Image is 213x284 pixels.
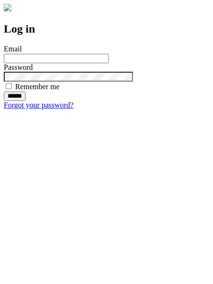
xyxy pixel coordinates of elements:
label: Email [4,45,22,53]
img: logo-4e3dc11c47720685a147b03b5a06dd966a58ff35d612b21f08c02c0306f2b779.png [4,4,11,11]
label: Remember me [15,83,60,91]
a: Forgot your password? [4,101,73,109]
h2: Log in [4,23,209,35]
label: Password [4,63,33,71]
